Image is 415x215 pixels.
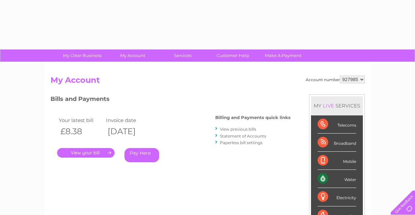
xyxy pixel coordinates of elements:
div: Mobile [318,152,356,170]
h2: My Account [51,76,365,88]
div: Account number [306,76,365,83]
div: Water [318,170,356,188]
h4: Billing and Payments quick links [215,115,291,120]
div: Broadband [318,134,356,152]
a: Make A Payment [256,49,310,62]
a: Paperless bill settings [220,140,262,145]
a: Services [156,49,210,62]
a: Pay Here [124,148,159,162]
a: My Clear Business [55,49,110,62]
h3: Bills and Payments [51,94,291,106]
div: LIVE [322,103,335,109]
td: Invoice date [104,116,152,125]
a: . [57,148,115,158]
td: Your latest bill [57,116,105,125]
a: Statement of Accounts [220,134,266,138]
div: Electricity [318,188,356,206]
th: [DATE] [104,125,152,138]
div: MY SERVICES [311,96,363,115]
div: Telecoms [318,115,356,134]
a: View previous bills [220,127,256,132]
a: Customer Help [206,49,260,62]
th: £8.38 [57,125,105,138]
a: My Account [105,49,160,62]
